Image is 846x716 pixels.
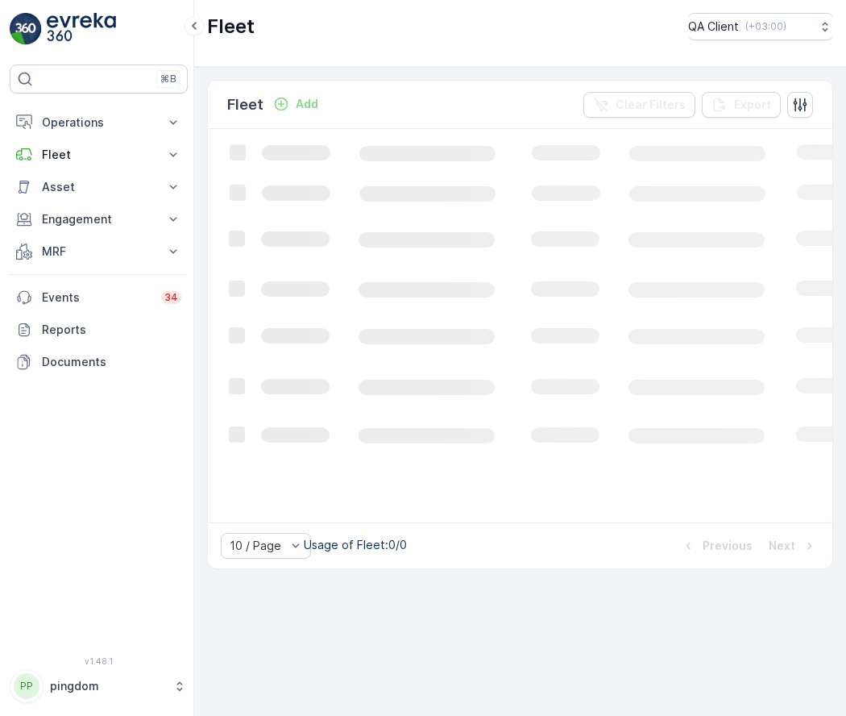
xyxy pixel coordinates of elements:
[10,203,188,235] button: Engagement
[42,354,181,370] p: Documents
[42,322,181,338] p: Reports
[10,235,188,268] button: MRF
[42,114,156,131] p: Operations
[703,538,753,554] p: Previous
[42,244,156,260] p: MRF
[10,281,188,314] a: Events34
[227,94,263,116] p: Fleet
[10,346,188,378] a: Documents
[10,171,188,203] button: Asset
[616,97,686,113] p: Clear Filters
[164,291,178,304] p: 34
[769,538,795,554] p: Next
[688,13,833,40] button: QA Client(+03:00)
[160,73,176,85] p: ⌘B
[296,96,318,112] p: Add
[10,314,188,346] a: Reports
[10,656,188,666] span: v 1.48.1
[745,20,786,33] p: ( +03:00 )
[42,147,156,163] p: Fleet
[678,536,754,556] button: Previous
[50,678,165,694] p: pingdom
[47,13,116,45] img: logo_light-DOdMpM7g.png
[42,211,156,227] p: Engagement
[14,673,39,699] div: PP
[10,13,42,45] img: logo
[734,97,771,113] p: Export
[10,139,188,171] button: Fleet
[767,536,819,556] button: Next
[10,106,188,139] button: Operations
[42,289,151,306] p: Events
[10,669,188,703] button: PPpingdom
[304,537,407,553] p: Usage of Fleet : 0/0
[702,92,781,118] button: Export
[583,92,695,118] button: Clear Filters
[207,14,255,40] p: Fleet
[267,94,325,114] button: Add
[688,19,739,35] p: QA Client
[42,179,156,195] p: Asset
